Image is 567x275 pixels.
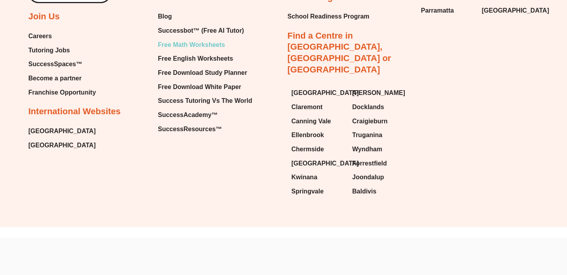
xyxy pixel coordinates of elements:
span: Ellenbrook [291,129,324,141]
a: Chermside [291,143,345,155]
span: Careers [28,30,52,42]
a: Craigieburn [352,115,406,127]
span: Successbot™ (Free AI Tutor) [158,25,244,37]
a: Careers [28,30,96,42]
span: SuccessResources™ [158,123,222,135]
a: Ellenbrook [291,129,345,141]
a: Success Tutoring Vs The World [158,95,252,107]
a: School Readiness Program [287,11,369,22]
span: [GEOGRAPHIC_DATA] [482,5,549,17]
span: Canning Vale [291,115,331,127]
iframe: Advertisement [140,238,427,273]
a: SuccessAcademy™ [158,109,252,121]
a: Springvale [291,186,345,197]
a: Free Download Study Planner [158,67,252,79]
span: Truganina [352,129,382,141]
span: SuccessAcademy™ [158,109,218,121]
a: Franchise Opportunity [28,87,96,98]
a: Parramatta [421,5,474,17]
span: Forrestfield [352,158,387,169]
span: Joondalup [352,171,384,183]
span: Craigieburn [352,115,388,127]
span: Parramatta [421,5,454,17]
span: Free Math Worksheets [158,39,225,51]
a: Forrestfield [352,158,406,169]
a: Blog [158,11,252,22]
a: Tutoring Jobs [28,45,96,56]
h2: Join Us [28,11,59,22]
span: SuccessSpaces™ [28,58,82,70]
a: Free English Worksheets [158,53,252,65]
a: [PERSON_NAME] [352,87,406,99]
a: Joondalup [352,171,406,183]
span: Docklands [352,101,384,113]
a: SuccessResources™ [158,123,252,135]
a: Canning Vale [291,115,345,127]
span: Claremont [291,101,322,113]
span: Become a partner [28,72,82,84]
a: [GEOGRAPHIC_DATA] [291,158,345,169]
a: Baldivis [352,186,406,197]
a: Wyndham [352,143,406,155]
a: Free Download White Paper [158,81,252,93]
a: Claremont [291,101,345,113]
a: [GEOGRAPHIC_DATA] [28,125,96,137]
span: [GEOGRAPHIC_DATA] [291,158,359,169]
a: Free Math Worksheets [158,39,252,51]
span: Free Download Study Planner [158,67,247,79]
span: Wyndham [352,143,382,155]
a: Become a partner [28,72,96,84]
iframe: Chat Widget [432,186,567,275]
a: Docklands [352,101,406,113]
span: Springvale [291,186,324,197]
span: Free English Worksheets [158,53,233,65]
span: Baldivis [352,186,376,197]
h2: International Websites [28,106,120,117]
span: [GEOGRAPHIC_DATA] [291,87,359,99]
a: [GEOGRAPHIC_DATA] [482,5,535,17]
span: Kwinana [291,171,317,183]
span: Tutoring Jobs [28,45,70,56]
a: Kwinana [291,171,345,183]
span: Free Download White Paper [158,81,241,93]
span: Blog [158,11,172,22]
a: [GEOGRAPHIC_DATA] [28,139,96,151]
a: SuccessSpaces™ [28,58,96,70]
a: Successbot™ (Free AI Tutor) [158,25,252,37]
a: [GEOGRAPHIC_DATA] [291,87,345,99]
span: Chermside [291,143,324,155]
a: Find a Centre in [GEOGRAPHIC_DATA], [GEOGRAPHIC_DATA] or [GEOGRAPHIC_DATA] [287,31,391,74]
a: Truganina [352,129,406,141]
